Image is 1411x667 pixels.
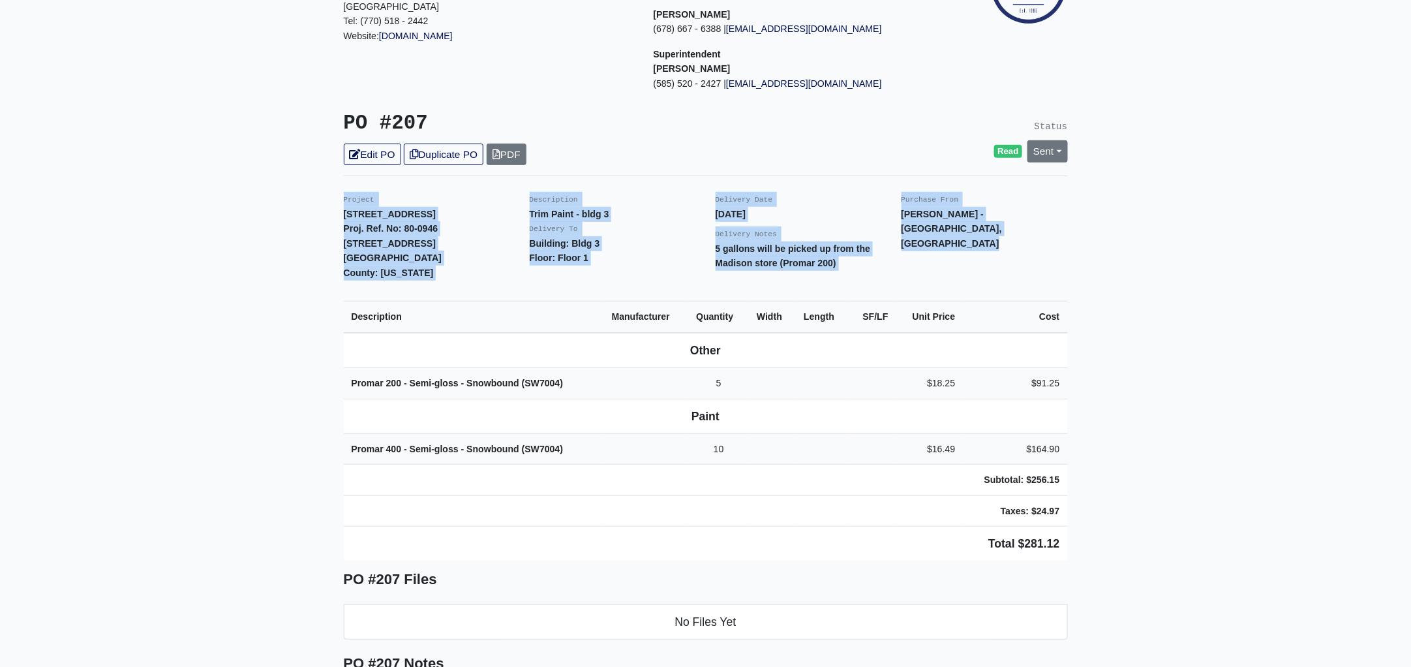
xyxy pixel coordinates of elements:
[688,368,749,399] td: 5
[963,465,1067,496] td: Subtotal: $256.15
[688,433,749,465] td: 10
[796,302,849,333] th: Length
[1035,121,1068,132] small: Status
[749,302,796,333] th: Width
[902,196,959,204] small: Purchase From
[963,368,1067,399] td: $91.25
[404,144,483,165] a: Duplicate PO
[352,378,564,388] strong: Promar 200 - Semi-gloss - Snowbound (SW7004)
[530,196,578,204] small: Description
[691,410,720,423] b: Paint
[654,22,944,37] p: (678) 667 - 6388 |
[530,209,609,219] strong: Trim Paint - bldg 3
[530,225,578,233] small: Delivery To
[604,302,689,333] th: Manufacturer
[726,78,882,89] a: [EMAIL_ADDRESS][DOMAIN_NAME]
[530,253,589,263] strong: Floor: Floor 1
[963,495,1067,527] td: Taxes: $24.97
[654,76,944,91] p: (585) 520 - 2427 |
[530,238,600,249] strong: Building: Bldg 3
[896,433,963,465] td: $16.49
[654,9,731,20] strong: [PERSON_NAME]
[344,209,436,219] strong: [STREET_ADDRESS]
[344,604,1068,640] li: No Files Yet
[344,527,1068,561] td: Total $281.12
[344,223,438,234] strong: Proj. Ref. No: 80-0946
[487,144,526,165] a: PDF
[849,302,896,333] th: SF/LF
[344,571,1068,588] h5: PO #207 Files
[344,253,442,263] strong: [GEOGRAPHIC_DATA]
[344,238,436,249] strong: [STREET_ADDRESS]
[716,243,871,269] strong: 5 gallons will be picked up from the Madison store (Promar 200)
[994,145,1022,158] span: Read
[896,368,963,399] td: $18.25
[344,112,696,136] h3: PO #207
[654,63,731,74] strong: [PERSON_NAME]
[688,302,749,333] th: Quantity
[352,444,564,454] strong: Promar 400 - Semi-gloss - Snowbound (SW7004)
[963,302,1067,333] th: Cost
[344,196,374,204] small: Project
[963,433,1067,465] td: $164.90
[654,49,721,59] span: Superintendent
[379,31,453,41] a: [DOMAIN_NAME]
[690,344,721,357] b: Other
[1027,140,1068,162] a: Sent
[902,207,1068,251] p: [PERSON_NAME] - [GEOGRAPHIC_DATA], [GEOGRAPHIC_DATA]
[716,230,778,238] small: Delivery Notes
[344,14,634,29] p: Tel: (770) 518 - 2442
[896,302,963,333] th: Unit Price
[344,144,401,165] a: Edit PO
[726,23,882,34] a: [EMAIL_ADDRESS][DOMAIN_NAME]
[344,302,604,333] th: Description
[716,209,746,219] strong: [DATE]
[344,268,434,278] strong: County: [US_STATE]
[716,196,773,204] small: Delivery Date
